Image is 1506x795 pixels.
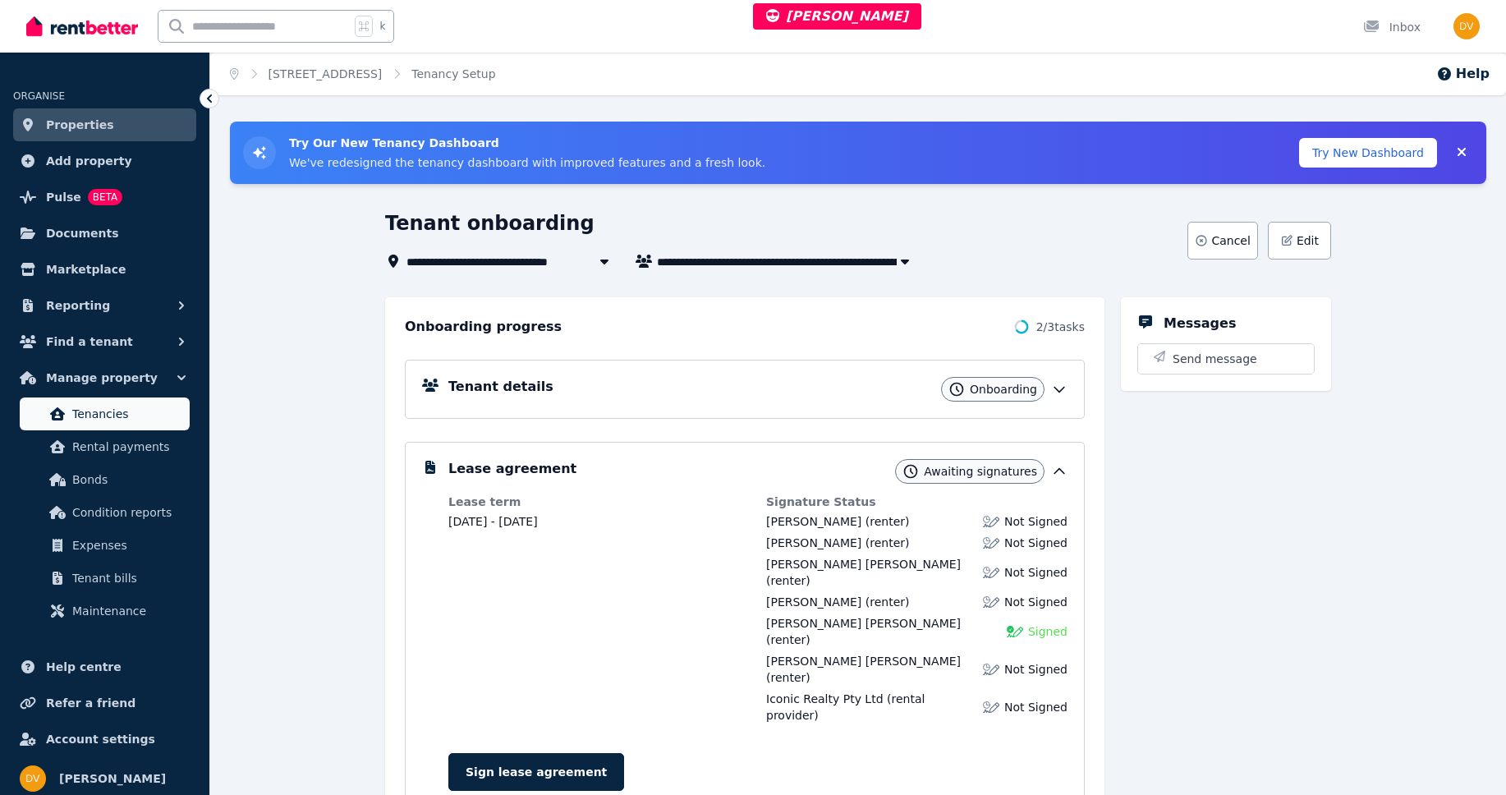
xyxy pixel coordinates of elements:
h1: Tenant onboarding [385,210,595,237]
img: RentBetter [26,14,138,39]
div: (renter) [766,594,909,610]
a: Documents [13,217,196,250]
span: [PERSON_NAME] [PERSON_NAME] [766,617,961,630]
span: Maintenance [72,601,183,621]
button: Find a tenant [13,325,196,358]
dt: Signature Status [766,494,1068,510]
button: Help [1436,64,1490,84]
h5: Messages [1164,314,1236,333]
img: Dinesh Vaidhya [20,765,46,792]
dd: [DATE] - [DATE] [448,513,750,530]
a: Add property [13,145,196,177]
img: Dinesh Vaidhya [1453,13,1480,39]
button: Try New Dashboard [1299,138,1437,168]
div: Try New Tenancy Dashboard [230,122,1486,184]
span: Bonds [72,470,183,489]
a: Marketplace [13,253,196,286]
span: Pulse [46,187,81,207]
span: Rental payments [72,437,183,457]
div: (renter) [766,513,909,530]
button: Reporting [13,289,196,322]
span: Reporting [46,296,110,315]
span: 2 / 3 tasks [1036,319,1085,335]
span: Condition reports [72,503,183,522]
span: [PERSON_NAME] [766,595,861,609]
a: Sign lease agreement [448,753,624,791]
div: (renter) [766,653,973,686]
a: Rental payments [20,430,190,463]
span: Not Signed [1004,594,1068,610]
span: Not Signed [1004,564,1068,581]
span: Expenses [72,535,183,555]
span: Not Signed [1004,535,1068,551]
button: Collapse banner [1450,140,1473,166]
a: Refer a friend [13,687,196,719]
span: Tenant bills [72,568,183,588]
a: Account settings [13,723,196,756]
span: [PERSON_NAME] [59,769,166,788]
span: Signed [1028,623,1068,640]
a: Condition reports [20,496,190,529]
img: Lease not signed [983,564,999,581]
span: Not Signed [1004,661,1068,678]
span: Add property [46,151,132,171]
h5: Tenant details [448,377,553,397]
span: [PERSON_NAME] [766,515,861,528]
h5: Lease agreement [448,459,576,479]
img: Signed Lease [1007,623,1023,640]
span: [PERSON_NAME] [766,8,908,24]
span: Properties [46,115,114,135]
dt: Lease term [448,494,750,510]
a: Maintenance [20,595,190,627]
span: ORGANISE [13,90,65,102]
span: Not Signed [1004,699,1068,715]
div: Inbox [1363,19,1421,35]
span: Onboarding [970,381,1037,397]
span: BETA [88,189,122,205]
div: (renter) [766,556,973,589]
span: Cancel [1211,232,1250,249]
span: Tenancy Setup [411,66,495,82]
span: Marketplace [46,260,126,279]
a: Tenancies [20,397,190,430]
a: Bonds [20,463,190,496]
span: [PERSON_NAME] [766,536,861,549]
span: Find a tenant [46,332,133,352]
button: Edit [1268,222,1331,260]
div: (renter) [766,535,909,551]
img: Lease not signed [983,594,999,610]
span: Edit [1297,232,1319,249]
button: Cancel [1187,222,1257,260]
span: Not Signed [1004,513,1068,530]
a: Properties [13,108,196,141]
div: (rental provider) [766,691,973,724]
span: [PERSON_NAME] [PERSON_NAME] [766,558,961,571]
span: Send message [1173,351,1257,367]
span: Documents [46,223,119,243]
img: Lease not signed [983,513,999,530]
span: Awaiting signatures [924,463,1037,480]
img: Lease not signed [983,535,999,551]
button: Manage property [13,361,196,394]
span: Account settings [46,729,155,749]
button: Send message [1138,344,1314,374]
img: Lease not signed [983,699,999,715]
p: We've redesigned the tenancy dashboard with improved features and a fresh look. [289,154,765,171]
span: Iconic Realty Pty Ltd [766,692,884,705]
h2: Onboarding progress [405,317,562,337]
span: k [379,20,385,33]
nav: Breadcrumb [210,53,516,95]
h3: Try Our New Tenancy Dashboard [289,135,765,151]
span: [PERSON_NAME] [PERSON_NAME] [766,655,961,668]
span: Tenancies [72,404,183,424]
img: Lease not signed [983,661,999,678]
div: (renter) [766,615,997,648]
span: Manage property [46,368,158,388]
a: PulseBETA [13,181,196,214]
a: Expenses [20,529,190,562]
a: Tenant bills [20,562,190,595]
span: Help centre [46,657,122,677]
a: Help centre [13,650,196,683]
a: [STREET_ADDRESS] [269,67,383,80]
span: Refer a friend [46,693,135,713]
